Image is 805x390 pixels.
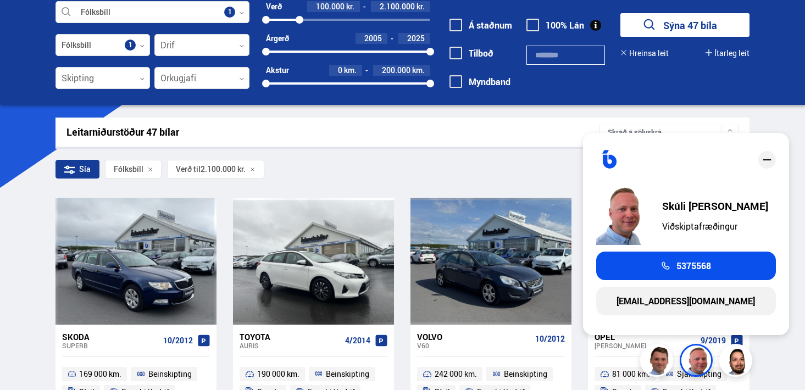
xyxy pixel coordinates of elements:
[620,49,669,58] button: Hreinsa leit
[240,332,341,342] div: Toyota
[681,346,714,378] img: siFngHWaQ9KaOqBr.png
[382,65,410,75] span: 200.000
[642,346,675,378] img: FbJEzSuNWCJXmdc-.webp
[612,367,650,381] span: 81 000 km.
[66,126,599,138] div: Leitarniðurstöður 47 bílar
[417,342,531,349] div: V60
[338,65,342,75] span: 0
[326,367,369,381] span: Beinskipting
[9,4,42,37] button: Open LiveChat chat widget
[316,1,345,12] span: 100.000
[620,13,750,37] button: Sýna 47 bíla
[596,184,651,245] img: siFngHWaQ9KaOqBr.png
[526,20,584,30] label: 100% Lán
[535,335,565,343] span: 10/2012
[266,34,289,43] div: Árgerð
[62,342,159,349] div: Superb
[701,336,726,345] span: 9/2019
[201,165,246,174] span: 2.100.000 kr.
[266,66,289,75] div: Akstur
[758,151,776,169] div: close
[266,2,282,11] div: Verð
[721,346,754,378] img: nhp88E3Fdnt1Opn2.png
[62,332,159,342] div: Skoda
[176,165,201,174] span: Verð til
[662,221,768,231] div: Viðskiptafræðingur
[240,342,341,349] div: Auris
[344,66,357,75] span: km.
[163,336,193,345] span: 10/2012
[364,33,382,43] span: 2005
[662,200,768,211] div: Skúli [PERSON_NAME]
[706,49,750,58] button: Ítarleg leit
[596,287,776,315] a: [EMAIL_ADDRESS][DOMAIN_NAME]
[345,336,370,345] span: 4/2014
[449,77,510,87] label: Myndband
[79,367,121,381] span: 169 000 km.
[417,2,425,11] span: kr.
[257,367,299,381] span: 190 000 km.
[346,2,354,11] span: kr.
[595,332,696,342] div: Opel
[148,367,192,381] span: Beinskipting
[599,125,739,140] div: Skráð á söluskrá
[435,367,477,381] span: 242 000 km.
[449,20,512,30] label: Á staðnum
[407,33,425,43] span: 2025
[596,252,776,280] a: 5375568
[114,165,143,174] span: Fólksbíll
[595,342,696,349] div: [PERSON_NAME]
[504,367,547,381] span: Beinskipting
[380,1,415,12] span: 2.100.000
[55,160,99,179] div: Sía
[676,261,711,271] span: 5375568
[449,48,493,58] label: Tilboð
[412,66,425,75] span: km.
[417,332,531,342] div: Volvo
